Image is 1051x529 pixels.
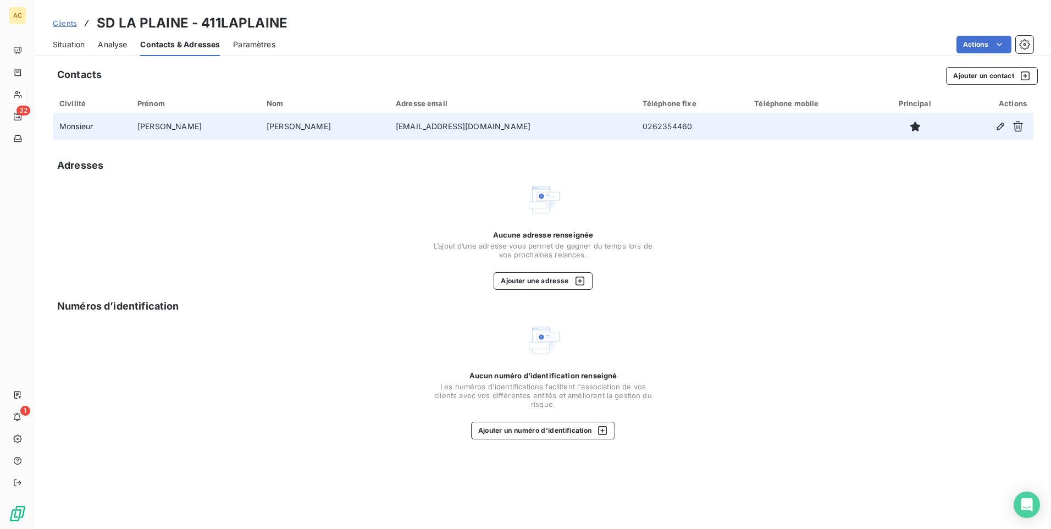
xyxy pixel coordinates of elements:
[16,106,30,115] span: 32
[956,36,1011,53] button: Actions
[9,505,26,522] img: Logo LeanPay
[267,99,383,108] div: Nom
[53,113,131,140] td: Monsieur
[260,113,389,140] td: [PERSON_NAME]
[433,382,653,409] span: Les numéros d'identifications facilitent l'association de vos clients avec vos différentes entité...
[98,39,127,50] span: Analyse
[636,113,748,140] td: 0262354460
[53,18,77,29] a: Clients
[57,299,179,314] h5: Numéros d’identification
[946,67,1038,85] button: Ajouter un contact
[53,39,85,50] span: Situation
[389,113,636,140] td: [EMAIL_ADDRESS][DOMAIN_NAME]
[754,99,871,108] div: Téléphone mobile
[233,39,275,50] span: Paramètres
[643,99,742,108] div: Téléphone fixe
[53,19,77,27] span: Clients
[9,7,26,24] div: AC
[959,99,1027,108] div: Actions
[884,99,946,108] div: Principal
[396,99,629,108] div: Adresse email
[20,406,30,416] span: 1
[57,67,102,82] h5: Contacts
[494,272,592,290] button: Ajouter une adresse
[1014,492,1040,518] div: Open Intercom Messenger
[57,158,103,173] h5: Adresses
[525,182,561,217] img: Empty state
[493,230,594,239] span: Aucune adresse renseignée
[131,113,260,140] td: [PERSON_NAME]
[97,13,287,33] h3: SD LA PLAINE - 411LAPLAINE
[433,241,653,259] span: L’ajout d’une adresse vous permet de gagner du temps lors de vos prochaines relances.
[137,99,253,108] div: Prénom
[471,422,616,439] button: Ajouter un numéro d’identification
[469,371,617,380] span: Aucun numéro d’identification renseigné
[59,99,124,108] div: Civilité
[140,39,220,50] span: Contacts & Adresses
[525,323,561,358] img: Empty state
